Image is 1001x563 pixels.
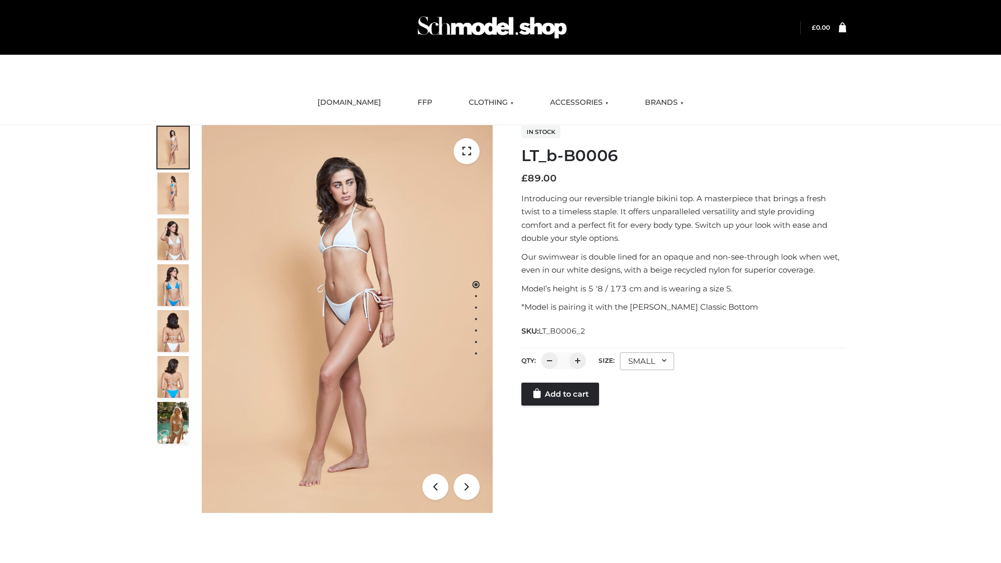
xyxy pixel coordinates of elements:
[599,357,615,364] label: Size:
[157,402,189,444] img: Arieltop_CloudNine_AzureSky2.jpg
[812,23,816,31] span: £
[157,173,189,214] img: ArielClassicBikiniTop_CloudNine_AzureSky_OW114ECO_2-scaled.jpg
[539,326,585,336] span: LT_B0006_2
[157,218,189,260] img: ArielClassicBikiniTop_CloudNine_AzureSky_OW114ECO_3-scaled.jpg
[157,264,189,306] img: ArielClassicBikiniTop_CloudNine_AzureSky_OW114ECO_4-scaled.jpg
[157,127,189,168] img: ArielClassicBikiniTop_CloudNine_AzureSky_OW114ECO_1-scaled.jpg
[521,173,528,184] span: £
[521,146,846,165] h1: LT_b-B0006
[461,91,521,114] a: CLOTHING
[157,310,189,352] img: ArielClassicBikiniTop_CloudNine_AzureSky_OW114ECO_7-scaled.jpg
[521,357,536,364] label: QTY:
[521,300,846,314] p: *Model is pairing it with the [PERSON_NAME] Classic Bottom
[521,282,846,296] p: Model’s height is 5 ‘8 / 173 cm and is wearing a size S.
[812,23,830,31] a: £0.00
[521,173,557,184] bdi: 89.00
[521,383,599,406] a: Add to cart
[157,356,189,398] img: ArielClassicBikiniTop_CloudNine_AzureSky_OW114ECO_8-scaled.jpg
[637,91,691,114] a: BRANDS
[310,91,389,114] a: [DOMAIN_NAME]
[410,91,440,114] a: FFP
[521,192,846,245] p: Introducing our reversible triangle bikini top. A masterpiece that brings a fresh twist to a time...
[812,23,830,31] bdi: 0.00
[542,91,616,114] a: ACCESSORIES
[414,7,570,48] img: Schmodel Admin 964
[521,126,560,138] span: In stock
[620,352,674,370] div: SMALL
[521,325,587,337] span: SKU:
[521,250,846,277] p: Our swimwear is double lined for an opaque and non-see-through look when wet, even in our white d...
[202,125,493,513] img: LT_b-B0006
